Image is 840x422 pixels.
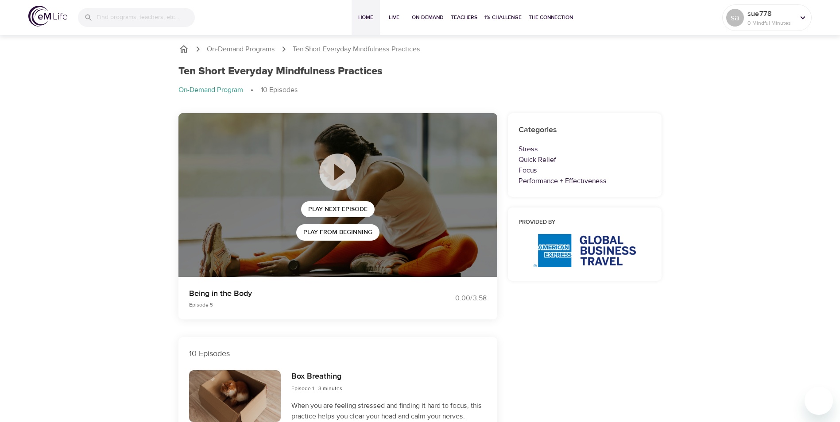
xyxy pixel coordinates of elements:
span: Play Next Episode [308,204,368,215]
span: 1% Challenge [484,13,522,22]
span: Teachers [451,13,477,22]
p: On-Demand Program [178,85,243,95]
span: Live [383,13,405,22]
p: Quick Relief [519,154,651,165]
p: 10 Episodes [261,85,298,95]
span: Episode 1 - 3 minutes [291,385,342,392]
div: sa [726,9,744,27]
div: 0:00 / 3:58 [420,293,487,303]
h6: Provided by [519,218,651,227]
p: Being in the Body [189,288,410,299]
h6: Box Breathing [291,370,342,383]
button: Play Next Episode [301,201,375,218]
h1: Ten Short Everyday Mindfulness Practices [178,65,383,78]
p: Focus [519,165,651,176]
p: Performance + Effectiveness [519,176,651,186]
img: logo [28,6,67,27]
a: On-Demand Programs [207,44,275,54]
span: Home [355,13,376,22]
p: 0 Mindful Minutes [747,19,794,27]
p: Ten Short Everyday Mindfulness Practices [293,44,420,54]
p: 10 Episodes [189,348,487,360]
iframe: Button to launch messaging window [805,387,833,415]
p: When you are feeling stressed and finding it hard to focus, this practice helps you clear your he... [291,400,486,422]
button: Play from beginning [296,224,379,241]
span: On-Demand [412,13,444,22]
span: Play from beginning [303,227,372,238]
span: The Connection [529,13,573,22]
input: Find programs, teachers, etc... [97,8,195,27]
p: sue778 [747,8,794,19]
p: Episode 5 [189,301,410,309]
p: Stress [519,144,651,154]
h6: Categories [519,124,651,137]
nav: breadcrumb [178,44,662,54]
img: AmEx%20GBT%20logo.png [534,234,636,267]
nav: breadcrumb [178,85,662,96]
